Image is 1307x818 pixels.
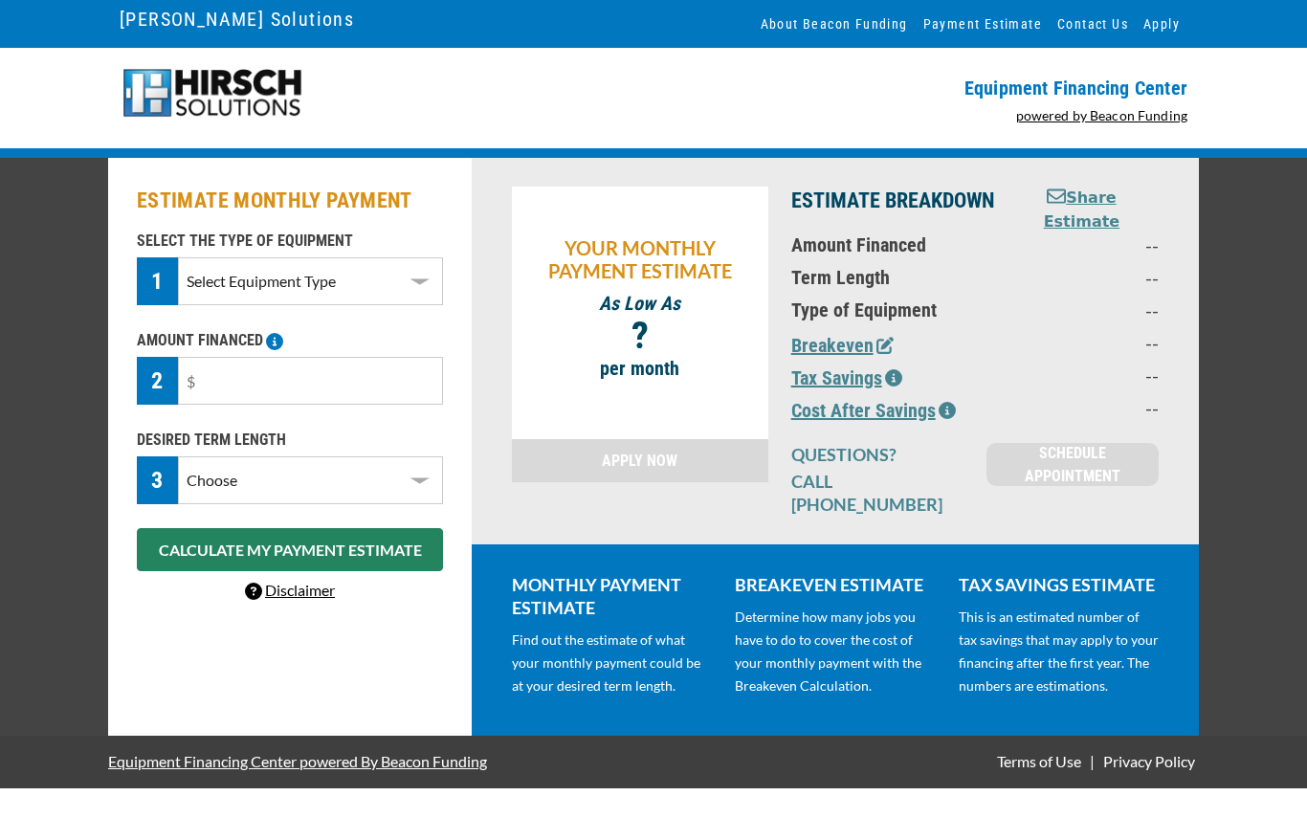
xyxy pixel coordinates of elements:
h2: ESTIMATE MONTHLY PAYMENT [137,187,443,215]
p: TAX SAVINGS ESTIMATE [959,573,1159,596]
p: -- [1019,233,1159,256]
p: QUESTIONS? [791,443,964,466]
input: $ [178,357,443,405]
a: SCHEDULE APPOINTMENT [986,443,1159,486]
button: Tax Savings [791,364,902,392]
div: 3 [137,456,178,504]
p: -- [1019,331,1159,354]
p: ? [521,324,759,347]
p: YOUR MONTHLY PAYMENT ESTIMATE [521,236,759,282]
button: Share Estimate [1019,187,1144,233]
button: Breakeven [791,331,894,360]
div: 1 [137,257,178,305]
p: This is an estimated number of tax savings that may apply to your financing after the first year.... [959,606,1159,697]
p: Determine how many jobs you have to do to cover the cost of your monthly payment with the Breakev... [735,606,935,697]
a: Equipment Financing Center powered By Beacon Funding [108,738,487,785]
p: Find out the estimate of what your monthly payment could be at your desired term length. [512,629,712,697]
p: DESIRED TERM LENGTH [137,429,443,452]
p: -- [1019,298,1159,321]
button: Cost After Savings [791,396,956,425]
a: Privacy Policy [1099,752,1199,770]
img: Hirsch-logo-55px.png [120,67,304,120]
p: Amount Financed [791,233,996,256]
p: AMOUNT FINANCED [137,329,443,352]
a: Terms of Use [993,752,1085,770]
p: Equipment Financing Center [665,77,1187,99]
a: Disclaimer [245,581,335,599]
p: Term Length [791,266,996,289]
p: -- [1019,364,1159,387]
p: per month [521,357,759,380]
a: [PERSON_NAME] Solutions [120,3,354,35]
button: CALCULATE MY PAYMENT ESTIMATE [137,528,443,571]
p: SELECT THE TYPE OF EQUIPMENT [137,230,443,253]
a: APPLY NOW [512,439,768,482]
p: Type of Equipment [791,298,996,321]
p: CALL [PHONE_NUMBER] [791,470,964,516]
span: | [1090,752,1095,770]
div: 2 [137,357,178,405]
p: -- [1019,396,1159,419]
p: ESTIMATE BREAKDOWN [791,187,996,215]
p: BREAKEVEN ESTIMATE [735,573,935,596]
p: As Low As [521,292,759,315]
p: -- [1019,266,1159,289]
p: MONTHLY PAYMENT ESTIMATE [512,573,712,619]
a: powered by Beacon Funding [1016,107,1188,123]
